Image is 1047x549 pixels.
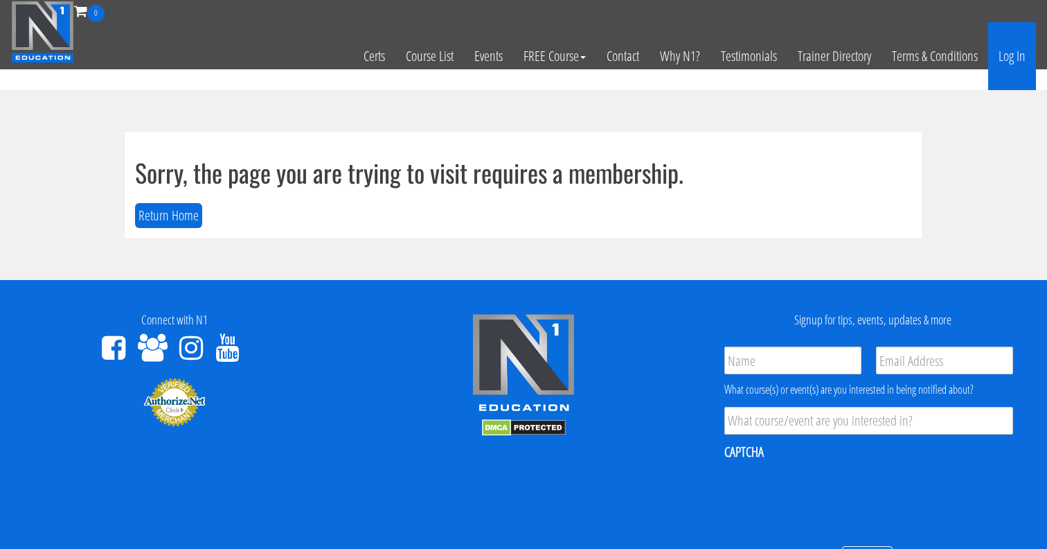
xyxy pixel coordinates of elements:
[135,159,912,186] h1: Sorry, the page you are trying to visit requires a membership.
[10,313,339,327] h4: Connect with N1
[882,22,988,90] a: Terms & Conditions
[143,377,206,427] img: Authorize.Net Merchant - Click to Verify
[596,22,650,90] a: Contact
[472,313,575,416] img: n1-edu-logo
[710,22,787,90] a: Testimonials
[87,5,105,22] span: 0
[724,347,861,374] input: Name
[11,1,74,63] img: n1-education
[988,22,1036,90] a: Log In
[650,22,710,90] a: Why N1?
[513,22,596,90] a: FREE Course
[724,443,764,461] label: CAPTCHA
[353,22,395,90] a: Certs
[708,313,1037,327] h4: Signup for tips, events, updates & more
[724,470,935,524] iframe: reCAPTCHA
[724,381,1013,398] div: What course(s) or event(s) are you interested in being notified about?
[787,22,882,90] a: Trainer Directory
[482,419,566,436] img: DMCA.com Protection Status
[74,1,105,20] a: 0
[876,347,1013,374] input: Email Address
[135,203,202,229] button: Return Home
[464,22,513,90] a: Events
[395,22,464,90] a: Course List
[724,407,1013,435] input: What course/event are you interested in?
